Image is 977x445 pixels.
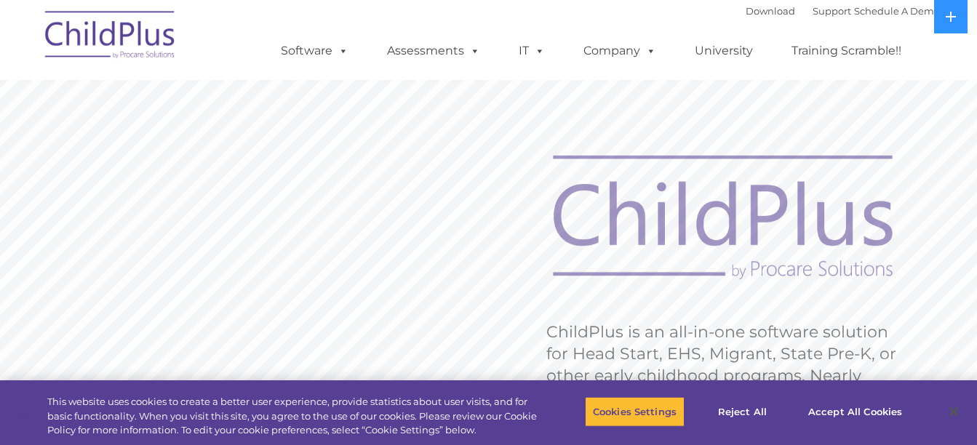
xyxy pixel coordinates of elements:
div: This website uses cookies to create a better user experience, provide statistics about user visit... [47,395,538,438]
button: Reject All [697,396,788,427]
a: Schedule A Demo [854,5,940,17]
a: IT [504,36,559,65]
a: Download [746,5,795,17]
button: Close [938,396,970,428]
img: ChildPlus by Procare Solutions [38,1,183,73]
font: | [746,5,940,17]
a: Training Scramble!! [777,36,916,65]
a: University [680,36,767,65]
a: Software [266,36,363,65]
button: Cookies Settings [585,396,685,427]
a: Support [813,5,851,17]
a: Assessments [372,36,495,65]
a: Company [569,36,671,65]
button: Accept All Cookies [800,396,910,427]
